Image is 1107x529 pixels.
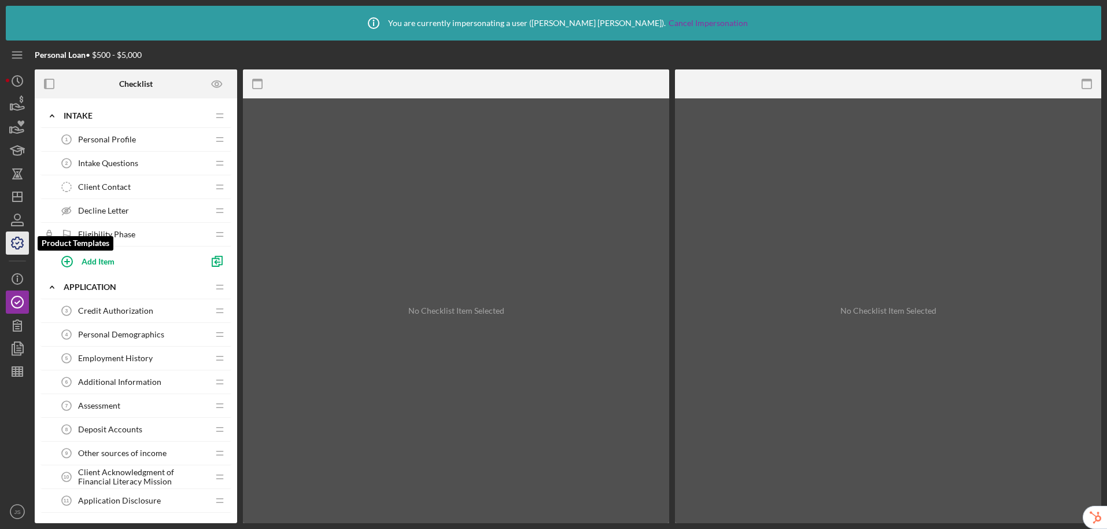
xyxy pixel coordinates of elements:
tspan: 1 [65,137,68,142]
span: Deposit Accounts [78,425,142,434]
span: Assessment [78,401,120,410]
tspan: 7 [65,403,68,409]
span: Eligibility Phase [78,230,135,239]
button: Preview as [204,71,230,97]
div: Application [64,282,208,292]
tspan: 8 [65,427,68,432]
tspan: 2 [65,160,68,166]
button: Add Item [52,249,202,273]
span: Decline Letter [78,206,129,215]
span: Client Acknowledgment of Financial Literacy Mission [78,468,208,486]
div: Add Item [82,250,115,272]
tspan: 11 [64,498,69,504]
div: No Checklist Item Selected [840,306,936,315]
div: • $500 - $5,000 [35,50,142,60]
span: Application Disclosure [78,496,161,505]
span: Personal Demographics [78,330,164,339]
div: Intake [64,111,208,120]
span: Client Contact [78,182,131,192]
button: JS [6,500,29,523]
span: Intake Questions [78,159,138,168]
tspan: 10 [64,474,69,480]
span: Additional Information [78,377,161,387]
tspan: 4 [65,332,68,337]
a: Cancel Impersonation [669,19,748,28]
tspan: 6 [65,379,68,385]
tspan: 3 [65,308,68,314]
tspan: 5 [65,355,68,361]
span: Other sources of income [78,449,167,458]
div: No Checklist Item Selected [408,306,504,315]
span: Personal Profile [78,135,136,144]
div: You are currently impersonating a user ( [PERSON_NAME] [PERSON_NAME] ). [359,9,748,38]
b: Checklist [119,79,153,89]
tspan: 9 [65,450,68,456]
b: Personal Loan [35,50,86,60]
text: JS [14,509,20,515]
span: Employment History [78,354,153,363]
span: Credit Authorization [78,306,153,315]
